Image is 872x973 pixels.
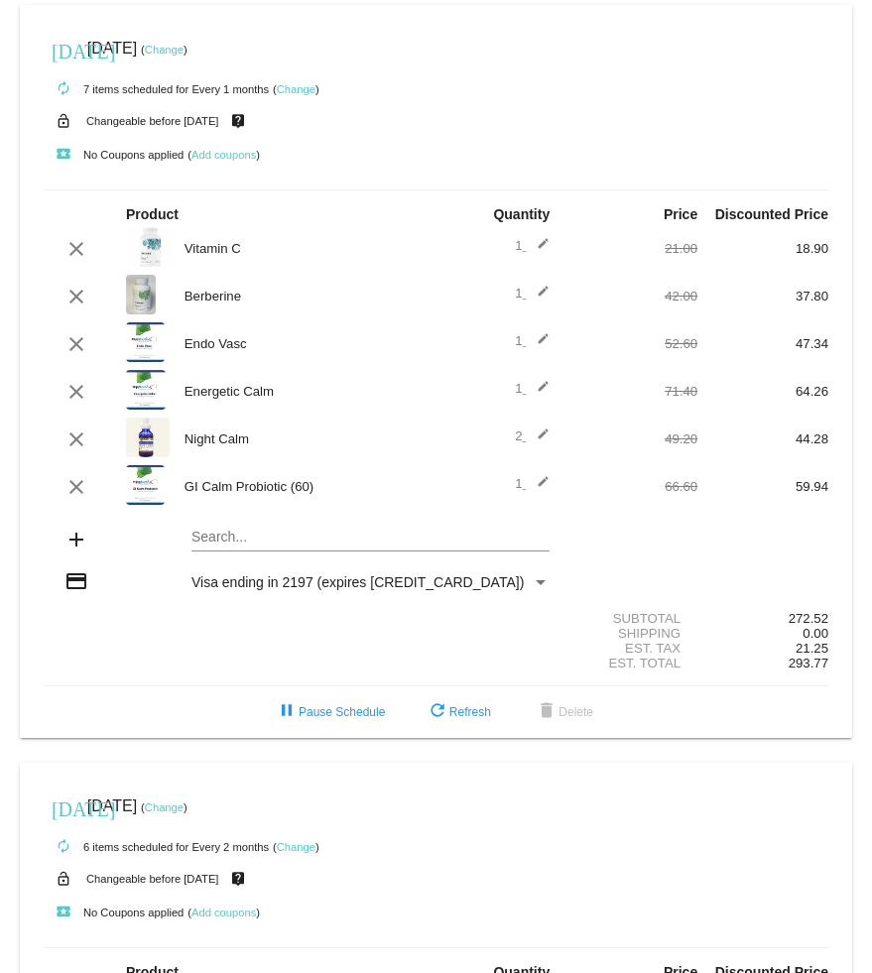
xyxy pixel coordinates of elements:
[52,77,75,101] mat-icon: autorenew
[52,38,75,61] mat-icon: [DATE]
[44,83,269,95] small: 7 items scheduled for Every 1 months
[519,694,609,730] button: Delete
[526,237,550,261] mat-icon: edit
[493,206,550,222] strong: Quantity
[191,530,550,546] input: Search...
[86,115,219,127] small: Changeable before [DATE]
[535,700,559,724] mat-icon: delete
[566,289,697,304] div: 42.00
[187,907,260,918] small: ( )
[535,705,593,719] span: Delete
[175,384,436,399] div: Energetic Calm
[566,241,697,256] div: 21.00
[44,149,184,161] small: No Coupons applied
[273,841,319,853] small: ( )
[52,835,75,859] mat-icon: autorenew
[796,641,828,656] span: 21.25
[566,626,697,641] div: Shipping
[259,694,401,730] button: Pause Schedule
[126,418,170,457] img: Night-Calm-label-1.png
[515,238,550,253] span: 1
[566,611,697,626] div: Subtotal
[566,336,697,351] div: 52.60
[515,286,550,301] span: 1
[191,574,550,590] mat-select: Payment Method
[566,641,697,656] div: Est. Tax
[526,475,550,499] mat-icon: edit
[175,479,436,494] div: GI Calm Probiotic (60)
[187,149,260,161] small: ( )
[566,656,697,670] div: Est. Total
[191,149,256,161] a: Add coupons
[126,322,165,362] img: Endo-Vasc-label.png
[715,206,828,222] strong: Discounted Price
[803,626,828,641] span: 0.00
[515,381,550,396] span: 1
[515,428,550,443] span: 2
[64,427,88,451] mat-icon: clear
[52,866,75,892] mat-icon: lock_open
[86,873,219,885] small: Changeable before [DATE]
[526,380,550,404] mat-icon: edit
[515,476,550,491] span: 1
[515,333,550,348] span: 1
[145,801,184,813] a: Change
[697,384,828,399] div: 64.26
[697,289,828,304] div: 37.80
[175,431,436,446] div: Night Calm
[52,143,75,167] mat-icon: local_play
[191,907,256,918] a: Add coupons
[126,465,165,505] img: GI-Calm-60-label.png
[664,206,697,222] strong: Price
[275,705,385,719] span: Pause Schedule
[273,83,319,95] small: ( )
[64,380,88,404] mat-icon: clear
[175,336,436,351] div: Endo Vasc
[566,479,697,494] div: 66.60
[526,332,550,356] mat-icon: edit
[64,475,88,499] mat-icon: clear
[789,656,828,670] span: 293.77
[44,841,269,853] small: 6 items scheduled for Every 2 months
[277,841,315,853] a: Change
[697,241,828,256] div: 18.90
[426,700,449,724] mat-icon: refresh
[175,289,436,304] div: Berberine
[526,427,550,451] mat-icon: edit
[175,241,436,256] div: Vitamin C
[145,44,184,56] a: Change
[64,237,88,261] mat-icon: clear
[64,332,88,356] mat-icon: clear
[141,44,187,56] small: ( )
[52,108,75,134] mat-icon: lock_open
[126,206,179,222] strong: Product
[526,285,550,308] mat-icon: edit
[52,795,75,819] mat-icon: [DATE]
[277,83,315,95] a: Change
[191,574,524,590] span: Visa ending in 2197 (expires [CREDIT_CARD_DATA])
[126,227,175,267] img: Vitamin-C-new-label.png
[64,285,88,308] mat-icon: clear
[697,479,828,494] div: 59.94
[275,700,299,724] mat-icon: pause
[697,431,828,446] div: 44.28
[226,108,250,134] mat-icon: live_help
[126,370,166,410] img: Energetic-Calm-label.png
[566,384,697,399] div: 71.40
[52,901,75,924] mat-icon: local_play
[697,611,828,626] div: 272.52
[566,431,697,446] div: 49.20
[141,801,187,813] small: ( )
[64,528,88,551] mat-icon: add
[126,275,156,314] img: Berberine-label-scaled-e1662645620683.jpg
[426,705,491,719] span: Refresh
[226,866,250,892] mat-icon: live_help
[697,336,828,351] div: 47.34
[64,569,88,593] mat-icon: credit_card
[410,694,507,730] button: Refresh
[44,907,184,918] small: No Coupons applied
